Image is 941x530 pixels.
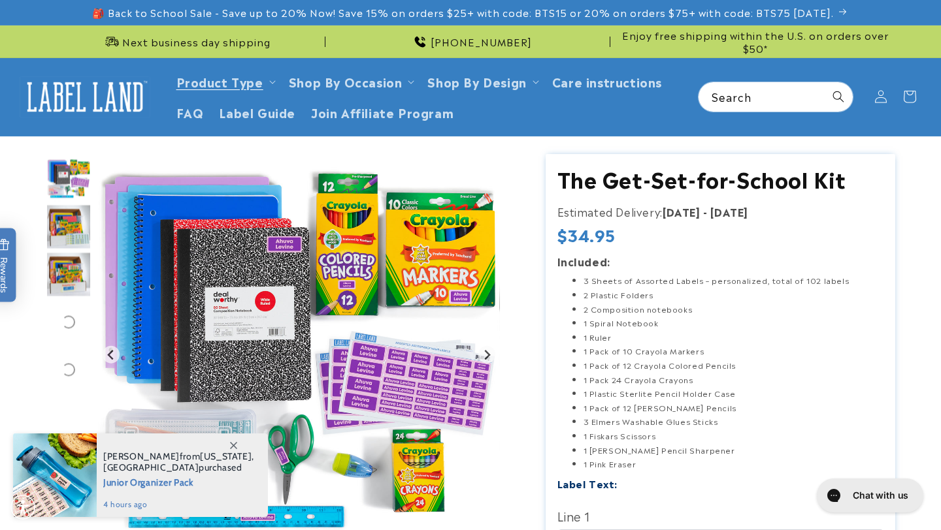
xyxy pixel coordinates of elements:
a: Care instructions [544,66,670,97]
a: Shop By Design [427,72,526,90]
li: 2 Composition notebooks [584,302,884,317]
span: 🎒 Back to School Sale - Save up to 20% Now! Save 15% on orders $25+ with code: BTS15 or 20% on or... [92,6,834,19]
li: 1 Plastic Sterlite Pencil Holder Case [584,386,884,401]
strong: Included: [557,253,610,269]
div: Go to slide 4 [46,204,91,249]
span: Shop By Occasion [289,74,403,89]
span: [PERSON_NAME] [103,450,180,462]
strong: - [703,204,708,219]
summary: Shop By Occasion [281,66,420,97]
strong: [DATE] [710,204,748,219]
li: 1 Pack 24 Crayola Crayons [584,373,884,387]
img: null [46,251,91,297]
a: Label Land [15,72,156,122]
span: FAQ [176,104,204,119]
div: Go to slide 2 [46,108,91,154]
p: Estimated Delivery: [557,202,884,221]
strong: [DATE] [663,204,701,219]
div: Go to slide 3 [46,156,91,202]
img: null [46,108,91,154]
label: Label Text: [557,476,618,491]
div: Announcement [616,25,895,57]
div: Go to slide 5 [46,251,91,297]
a: Label Guide [211,97,303,127]
li: 1 Spiral Notebook [584,316,884,330]
img: null [46,204,91,249]
label: Line 1 [557,505,884,526]
button: Search [824,82,853,111]
li: 1 Pink Eraser [584,457,884,471]
div: Announcement [331,25,610,57]
li: 2 Plastic Folders [584,288,884,302]
iframe: Gorgias live chat messenger [810,474,928,517]
span: [GEOGRAPHIC_DATA] [103,461,199,473]
span: Next business day shipping [122,35,271,48]
span: $34.95 [557,225,616,245]
button: Previous slide [103,346,120,364]
li: 3 Sheets of Assorted Labels – personalized, total of 102 labels [584,273,884,288]
span: [US_STATE] [200,450,252,462]
li: 1 Pack of 10 Crayola Markers [584,344,884,358]
a: Product Type [176,72,263,90]
li: 1 [PERSON_NAME] Pencil Sharpener [584,443,884,458]
h1: The Get-Set-for-School Kit [557,165,884,193]
img: Label Land [20,76,150,117]
span: Join Affiliate Program [311,104,454,119]
summary: Product Type [169,66,281,97]
a: Join Affiliate Program [303,97,461,127]
img: null [46,156,91,202]
span: Enjoy free shipping within the U.S. on orders over $50* [616,29,895,54]
li: 3 Elmers Washable Glues Sticks [584,414,884,429]
span: Care instructions [552,74,662,89]
div: Go to slide 6 [46,299,91,345]
li: 1 Pack of 12 [PERSON_NAME] Pencils [584,401,884,415]
div: Announcement [46,25,325,57]
summary: Shop By Design [420,66,544,97]
span: from , purchased [103,451,254,473]
button: Next slide [478,346,496,364]
div: Go to slide 7 [46,347,91,392]
span: Label Guide [219,104,295,119]
li: 1 Pack of 12 Crayola Colored Pencils [584,358,884,373]
span: [PHONE_NUMBER] [431,35,532,48]
a: FAQ [169,97,212,127]
li: 1 Fiskars Scissors [584,429,884,443]
li: 1 Ruler [584,330,884,345]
